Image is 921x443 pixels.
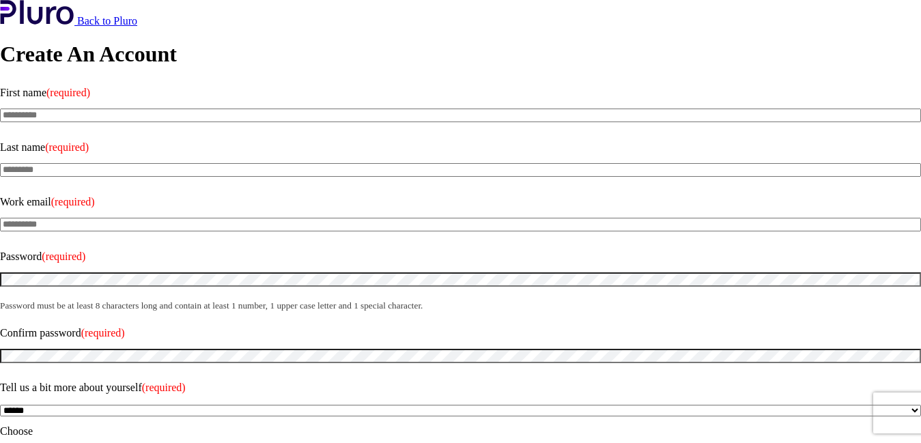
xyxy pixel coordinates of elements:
[42,251,85,262] span: (required)
[51,196,95,208] span: (required)
[81,327,125,339] span: (required)
[45,141,89,153] span: (required)
[77,15,137,27] a: Back to Pluro
[142,382,186,393] span: (required)
[46,87,90,98] span: (required)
